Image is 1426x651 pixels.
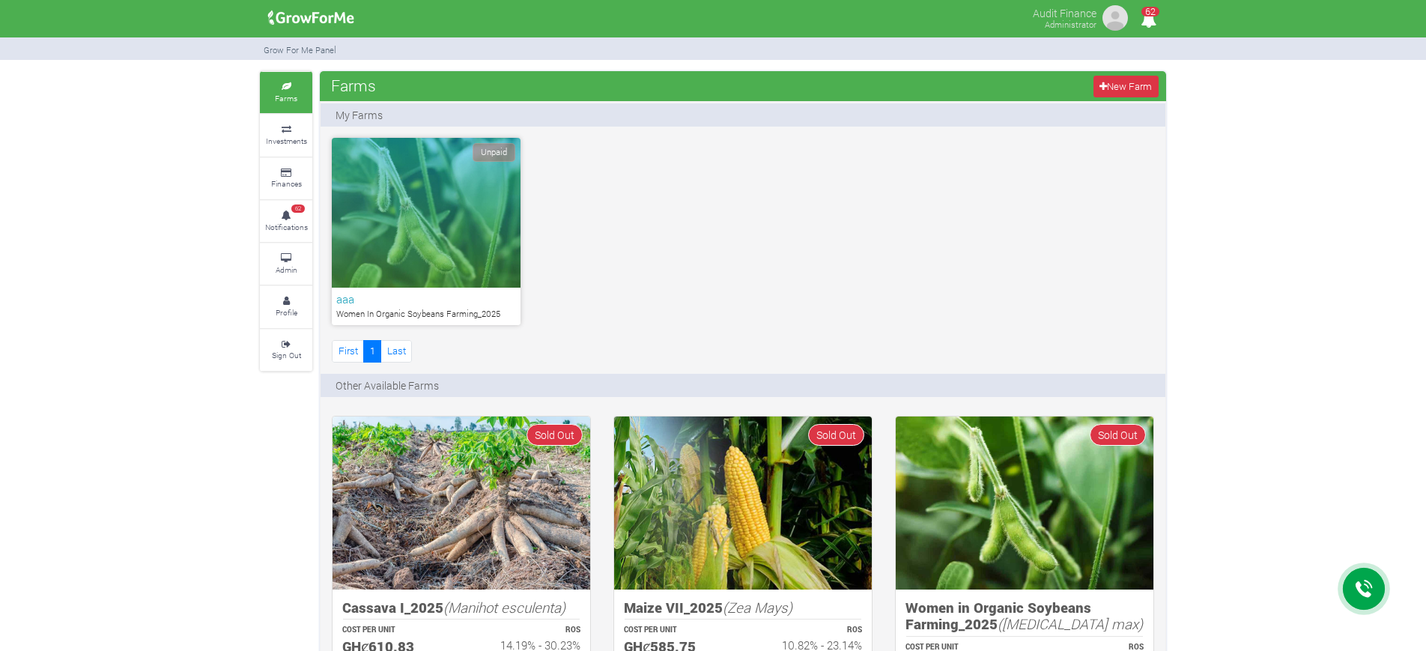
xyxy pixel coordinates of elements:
p: Other Available Farms [336,378,439,393]
small: Sign Out [272,350,301,360]
img: growforme image [333,417,590,590]
a: 62 [1134,14,1163,28]
a: Last [380,340,412,362]
img: growforme image [1100,3,1130,33]
a: 1 [363,340,381,362]
span: 62 [291,205,305,214]
a: Finances [260,158,312,199]
i: Notifications [1134,3,1163,37]
i: (Manihot esculenta) [443,598,565,617]
span: 62 [1141,7,1159,16]
small: Admin [276,264,297,275]
p: Women In Organic Soybeans Farming_2025 [336,308,516,321]
a: Unpaid aaa Women In Organic Soybeans Farming_2025 [332,138,521,325]
img: growforme image [263,3,359,33]
a: New Farm [1093,76,1159,97]
h5: Maize VII_2025 [624,599,862,617]
nav: Page Navigation [332,340,412,362]
img: growforme image [896,417,1153,590]
small: Finances [271,178,302,189]
small: Profile [276,307,297,318]
a: First [332,340,364,362]
span: Sold Out [527,424,583,446]
h5: Cassava I_2025 [342,599,580,617]
small: Notifications [265,222,308,232]
span: Farms [327,70,380,100]
span: Sold Out [1090,424,1146,446]
span: Unpaid [473,143,515,162]
img: growforme image [614,417,872,590]
p: COST PER UNIT [624,625,729,636]
span: Sold Out [808,424,864,446]
p: ROS [756,625,862,636]
i: ([MEDICAL_DATA] max) [998,614,1143,633]
small: Administrator [1045,19,1096,30]
p: My Farms [336,107,383,123]
small: Farms [275,93,297,103]
p: COST PER UNIT [342,625,448,636]
h5: Women in Organic Soybeans Farming_2025 [905,599,1144,633]
a: Sign Out [260,330,312,371]
a: Investments [260,115,312,156]
small: Investments [266,136,307,146]
h6: aaa [336,292,516,306]
p: Audit Finance [1033,3,1096,21]
i: (Zea Mays) [723,598,792,617]
a: 62 Notifications [260,201,312,242]
a: Farms [260,72,312,113]
small: Grow For Me Panel [264,44,336,55]
a: Profile [260,286,312,327]
p: ROS [475,625,580,636]
a: Admin [260,243,312,285]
